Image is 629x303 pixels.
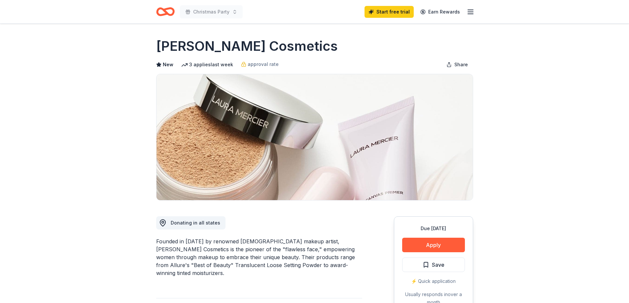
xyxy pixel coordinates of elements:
[180,5,243,18] button: Christmas Party
[402,238,465,252] button: Apply
[193,8,229,16] span: Christmas Party
[241,60,279,68] a: approval rate
[156,37,338,55] h1: [PERSON_NAME] Cosmetics
[402,225,465,232] div: Due [DATE]
[441,58,473,71] button: Share
[402,258,465,272] button: Save
[248,60,279,68] span: approval rate
[156,4,175,19] a: Home
[163,61,173,69] span: New
[402,277,465,285] div: ⚡️ Quick application
[156,237,362,277] div: Founded in [DATE] by renowned [DEMOGRAPHIC_DATA] makeup artist, [PERSON_NAME] Cosmetics is the pi...
[171,220,220,226] span: Donating in all states
[432,260,444,269] span: Save
[157,74,473,200] img: Image for Laura Mercier Cosmetics
[365,6,414,18] a: Start free trial
[416,6,464,18] a: Earn Rewards
[454,61,468,69] span: Share
[181,61,233,69] div: 3 applies last week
